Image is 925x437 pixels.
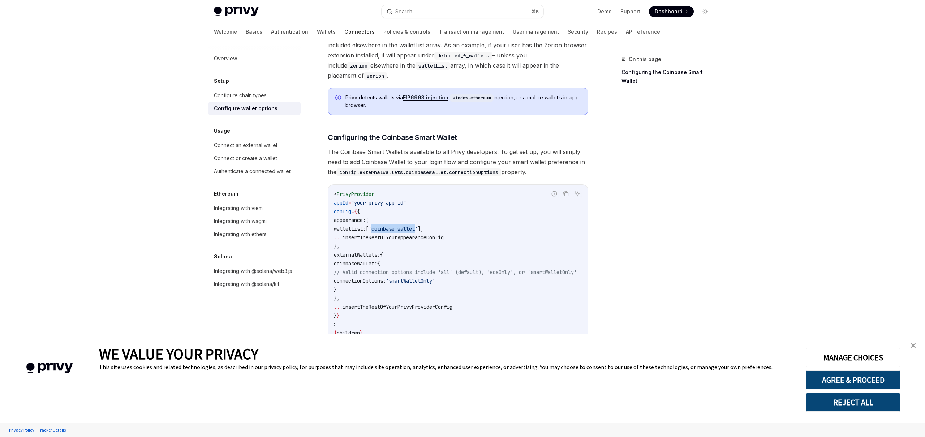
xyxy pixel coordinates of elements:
a: Integrating with @solana/kit [208,278,301,291]
div: Integrating with @solana/kit [214,280,279,288]
a: Transaction management [439,23,504,40]
button: Toggle dark mode [700,6,711,17]
span: children [337,330,360,336]
a: Integrating with ethers [208,228,301,241]
span: walletList: [334,226,366,232]
a: Dashboard [649,6,694,17]
div: Integrating with @solana/web3.js [214,267,292,275]
a: close banner [906,338,920,353]
code: zerion [347,62,370,70]
button: Copy the contents from the code block [561,189,571,198]
a: Privacy Policy [7,424,36,436]
div: Connect or create a wallet [214,154,277,163]
a: Overview [208,52,301,65]
a: Connect an external wallet [208,139,301,152]
a: EIP6963 injection [403,94,448,101]
span: coinbaseWallet: [334,260,377,267]
button: MANAGE CHOICES [806,348,900,367]
span: The option includes all wallets that Privy detects which are not explicitly included elsewhere in... [328,30,588,81]
span: [ [366,226,369,232]
span: Privy detects wallets via , injection, or a mobile wallet’s in-app browser. [345,94,581,109]
span: ], [418,226,423,232]
span: appearance: [334,217,366,223]
span: { [357,208,360,215]
a: Configuring the Coinbase Smart Wallet [621,67,717,87]
div: Configure chain types [214,91,267,100]
span: { [366,217,369,223]
div: Authenticate a connected wallet [214,167,291,176]
span: config [334,208,351,215]
a: Integrating with wagmi [208,215,301,228]
a: Support [620,8,640,15]
span: = [351,208,354,215]
a: User management [513,23,559,40]
span: insertTheRestOfYourAppearanceConfig [343,234,444,241]
a: Welcome [214,23,237,40]
span: = [348,200,351,206]
span: }, [334,295,340,301]
span: externalWallets: [334,252,380,258]
a: Tracker Details [36,424,68,436]
span: 'coinbase_wallet' [369,226,418,232]
img: close banner [911,343,916,348]
span: } [360,330,363,336]
h5: Setup [214,77,229,85]
span: Configuring the Coinbase Smart Wallet [328,132,457,142]
a: Configure wallet options [208,102,301,115]
code: detected_*_wallets [434,52,492,60]
span: < [334,191,337,197]
code: walletList [416,62,450,70]
a: Connectors [344,23,375,40]
span: appId [334,200,348,206]
button: REJECT ALL [806,393,900,412]
span: }, [334,243,340,249]
div: This site uses cookies and related technologies, as described in our privacy policy, for purposes... [99,363,795,370]
span: insertTheRestOfYourPrivyProviderConfig [343,304,452,310]
button: Ask AI [573,189,582,198]
span: 'smartWalletOnly' [386,278,435,284]
div: Integrating with ethers [214,230,267,239]
span: } [334,286,337,293]
span: > [334,321,337,327]
div: Integrating with wagmi [214,217,267,226]
span: PrivyProvider [337,191,374,197]
a: Configure chain types [208,89,301,102]
span: } [337,312,340,319]
h5: Usage [214,127,230,135]
span: // Valid connection options include 'all' (default), 'eoaOnly', or 'smartWalletOnly' [334,269,577,275]
svg: Info [335,95,343,102]
a: Authentication [271,23,308,40]
a: Policies & controls [383,23,430,40]
code: window.ethereum [450,94,494,102]
div: Search... [395,7,416,16]
h5: Ethereum [214,189,238,198]
span: ⌘ K [532,9,539,14]
button: AGREE & PROCEED [806,370,900,389]
span: ... [334,304,343,310]
img: light logo [214,7,259,17]
a: API reference [626,23,660,40]
a: Wallets [317,23,336,40]
code: zerion [364,72,387,80]
a: Basics [246,23,262,40]
span: ... [334,234,343,241]
div: Overview [214,54,237,63]
span: { [377,260,380,267]
span: { [380,252,383,258]
div: Integrating with viem [214,204,263,213]
span: } [334,312,337,319]
a: Connect or create a wallet [208,152,301,165]
a: Integrating with @solana/web3.js [208,265,301,278]
span: Dashboard [655,8,683,15]
span: On this page [629,55,661,64]
span: The Coinbase Smart Wallet is available to all Privy developers. To get set up, you will simply ne... [328,147,588,177]
a: Demo [597,8,612,15]
button: Report incorrect code [550,189,559,198]
code: config.externalWallets.coinbaseWallet.connectionOptions [336,168,501,176]
a: Authenticate a connected wallet [208,165,301,178]
div: Connect an external wallet [214,141,277,150]
a: Security [568,23,588,40]
span: { [334,330,337,336]
a: Integrating with viem [208,202,301,215]
span: { [354,208,357,215]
